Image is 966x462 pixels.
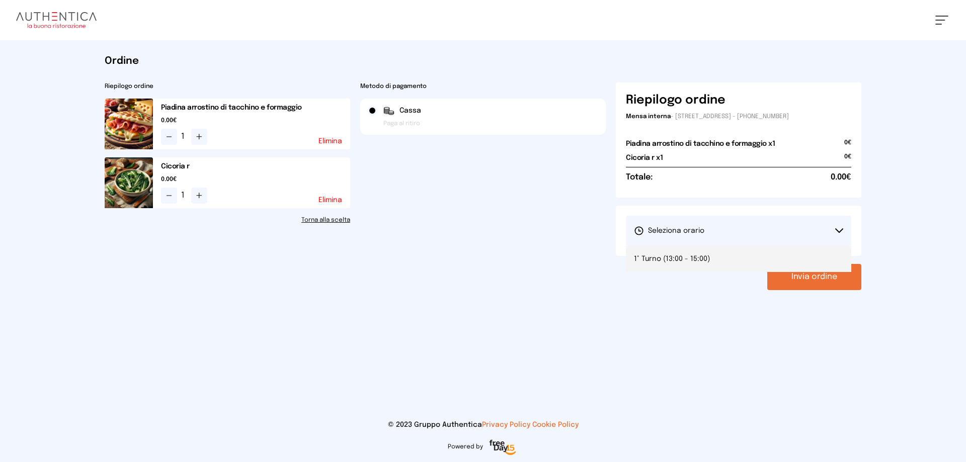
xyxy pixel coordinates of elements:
span: 1° Turno (13:00 - 15:00) [634,254,710,264]
a: Privacy Policy [482,421,530,428]
p: © 2023 Gruppo Authentica [16,420,950,430]
button: Seleziona orario [626,216,851,246]
img: logo-freeday.3e08031.png [487,438,519,458]
a: Cookie Policy [532,421,579,428]
span: Powered by [448,443,483,451]
span: Seleziona orario [634,226,704,236]
button: Invia ordine [767,264,861,290]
